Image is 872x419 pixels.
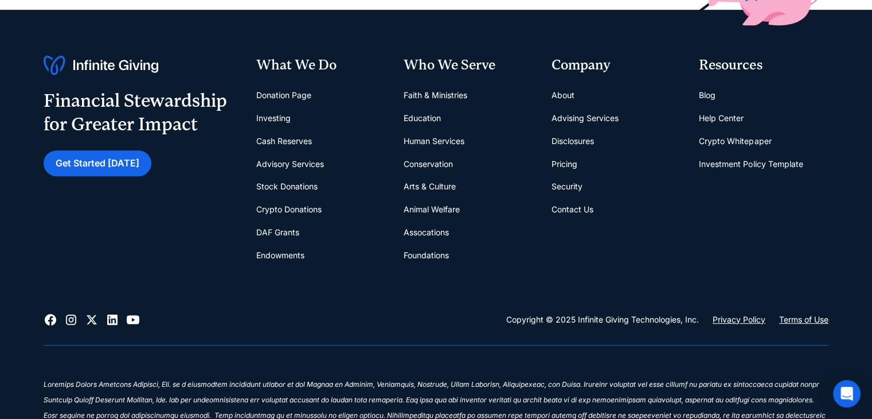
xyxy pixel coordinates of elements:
a: Privacy Policy [713,313,765,327]
a: Advisory Services [256,153,323,176]
a: Security [552,175,582,198]
a: Endowments [256,244,304,267]
a: Blog [699,84,715,107]
a: Get Started [DATE] [44,150,151,176]
a: Help Center [699,107,744,130]
a: Human Services [404,130,464,153]
a: Conservation [404,153,453,176]
a: About [552,84,574,107]
a: Foundations [404,244,449,267]
a: Stock Donations [256,175,317,198]
div: Resources [699,56,828,75]
div: ‍‍‍ [44,364,828,379]
div: Copyright © 2025 Infinite Giving Technologies, Inc. [506,313,699,327]
a: Investment Policy Template [699,153,803,176]
a: Donation Page [256,84,311,107]
a: Education [404,107,441,130]
div: Company [552,56,681,75]
a: Disclosures [552,130,594,153]
a: Faith & Ministries [404,84,467,107]
a: Crypto Whitepaper [699,130,771,153]
a: Pricing [552,153,577,176]
div: What We Do [256,56,385,75]
a: Cash Reserves [256,130,311,153]
a: Terms of Use [779,313,828,327]
a: Advising Services [552,107,619,130]
a: Contact Us [552,198,593,221]
div: Financial Stewardship for Greater Impact [44,89,227,137]
a: Arts & Culture [404,175,456,198]
a: Crypto Donations [256,198,321,221]
a: Assocations [404,221,449,244]
a: Animal Welfare [404,198,460,221]
a: DAF Grants [256,221,299,244]
div: Open Intercom Messenger [833,380,861,408]
div: Who We Serve [404,56,533,75]
a: Investing [256,107,290,130]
